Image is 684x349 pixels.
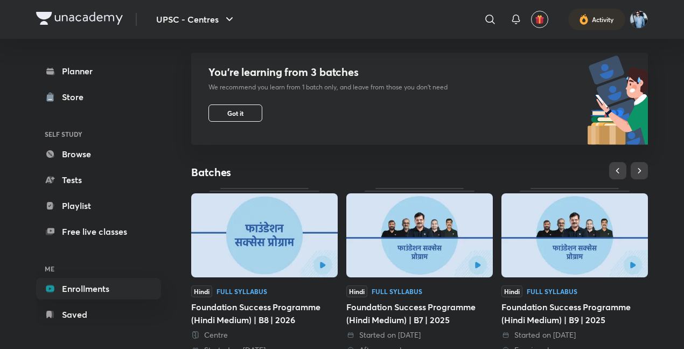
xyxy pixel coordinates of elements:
div: Started on 27 May 2024 [501,330,648,340]
img: Shipu [630,10,648,29]
a: Free live classes [36,221,161,242]
div: Started on 29 Apr 2024 [346,330,493,340]
button: UPSC - Centres [150,9,242,30]
div: Full Syllabus [372,288,422,295]
a: Playlist [36,195,161,217]
div: Foundation Success Programme (Hindi Medium) | B8 | 2026 [191,301,338,326]
p: We recommend you learn from 1 batch only, and leave from those you don’t need [208,83,448,92]
span: Hindi [346,285,367,297]
a: Tests [36,169,161,191]
div: Foundation Success Programme (Hindi Medium) | B7 | 2025 [346,301,493,326]
a: Saved [36,304,161,325]
a: Enrollments [36,278,161,299]
h6: SELF STUDY [36,125,161,143]
img: Thumbnail [191,193,338,277]
span: Got it [227,109,243,117]
span: Hindi [501,285,522,297]
div: Full Syllabus [217,288,267,295]
a: Planner [36,60,161,82]
h6: ME [36,260,161,278]
button: Got it [208,104,262,122]
div: Centre [191,330,338,340]
h4: You’re learning from 3 batches [208,66,448,79]
img: Thumbnail [346,193,493,277]
img: Company Logo [36,12,123,25]
a: Browse [36,143,161,165]
img: activity [579,13,589,26]
img: avatar [535,15,545,24]
span: Hindi [191,285,212,297]
a: Store [36,86,161,108]
div: Store [62,90,90,103]
div: Full Syllabus [527,288,577,295]
img: batch [587,53,648,145]
button: avatar [531,11,548,28]
h4: Batches [191,165,420,179]
img: Thumbnail [501,193,648,277]
div: Foundation Success Programme (Hindi Medium) | B9 | 2025 [501,301,648,326]
a: Company Logo [36,12,123,27]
